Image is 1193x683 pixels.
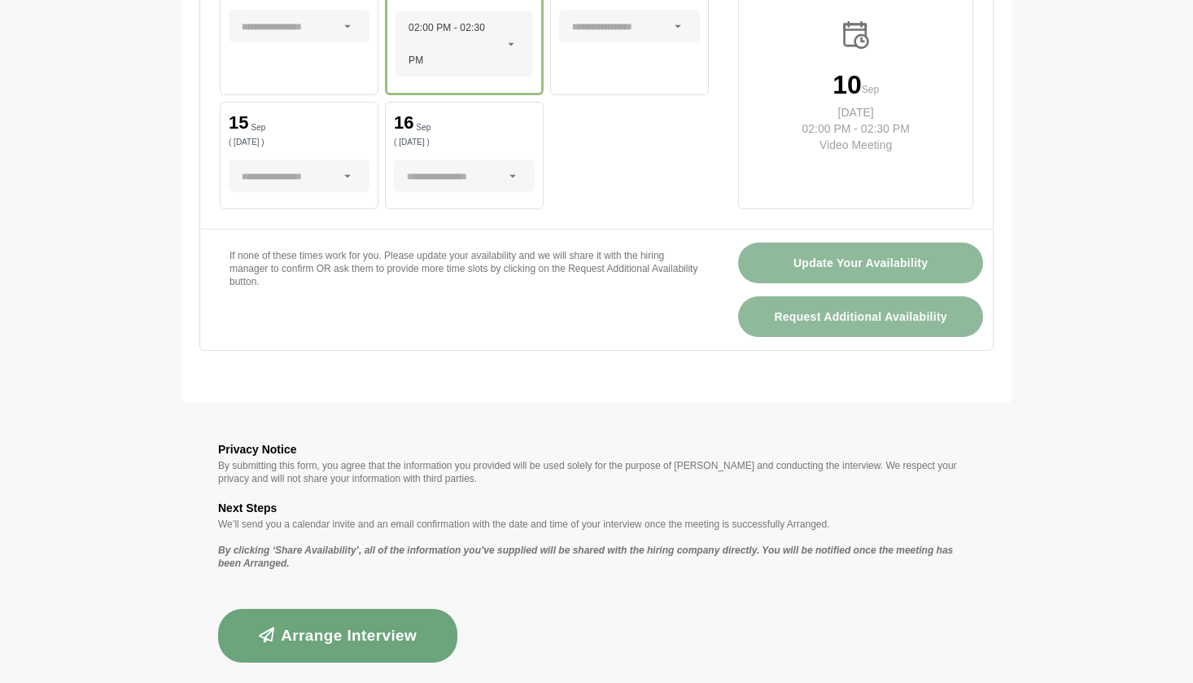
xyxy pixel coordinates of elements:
button: Update Your Availability [738,243,983,283]
h3: Next Steps [218,498,975,518]
p: Video Meeting [789,137,923,153]
p: By clicking ‘Share Availability’, all of the information you’ve supplied will be shared with the ... [218,544,975,570]
span: 02:00 PM - 02:30 PM [409,11,499,77]
button: Arrange Interview [218,609,457,663]
button: Request Additional Availability [738,296,983,337]
p: Sep [862,81,879,98]
p: 02:00 PM - 02:30 PM [789,120,923,137]
p: We’ll send you a calendar invite and an email confirmation with the date and time of your intervi... [218,518,975,531]
p: By submitting this form, you agree that the information you provided will be used solely for the ... [218,459,975,485]
p: Sep [251,124,265,132]
h3: Privacy Notice [218,440,975,459]
p: 10 [832,72,862,98]
p: ( [DATE] ) [394,138,535,147]
img: calender [839,18,873,52]
p: 16 [394,114,413,132]
p: [DATE] [789,104,923,120]
p: Sep [417,124,431,132]
p: ( [DATE] ) [229,138,369,147]
p: 15 [229,114,248,132]
p: If none of these times work for you. Please update your availability and we will share it with th... [229,249,699,288]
